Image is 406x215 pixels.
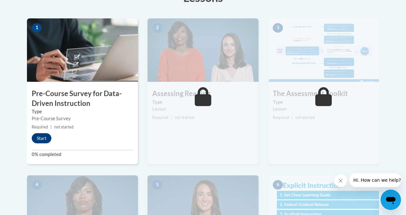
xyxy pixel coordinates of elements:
h3: Assessing Reading [147,89,259,99]
span: Required [32,125,48,129]
iframe: Button to launch messaging window [381,190,401,210]
div: Lesson [273,106,374,113]
label: 0% completed [32,151,133,158]
span: not started [54,125,74,129]
span: | [171,115,172,120]
label: Type [32,108,133,115]
span: 2 [152,23,162,33]
img: Course Image [268,18,379,82]
span: 1 [32,23,42,33]
span: 5 [152,180,162,190]
button: Start [32,133,51,143]
div: Lesson [152,106,254,113]
span: Required [273,115,289,120]
span: Required [152,115,168,120]
span: not started [295,115,315,120]
span: | [291,115,293,120]
img: Course Image [27,18,138,82]
iframe: Message from company [350,173,401,187]
div: Pre-Course Survey [32,115,133,122]
span: 4 [32,180,42,190]
label: Type [152,99,254,106]
iframe: Close message [334,174,347,187]
span: | [50,125,52,129]
img: Course Image [147,18,259,82]
span: not started [175,115,194,120]
h3: Pre-Course Survey for Data-Driven Instruction [27,89,138,108]
h3: The Assessment Toolkit [268,89,379,99]
span: 3 [273,23,283,33]
span: 6 [273,180,283,190]
label: Type [273,99,374,106]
